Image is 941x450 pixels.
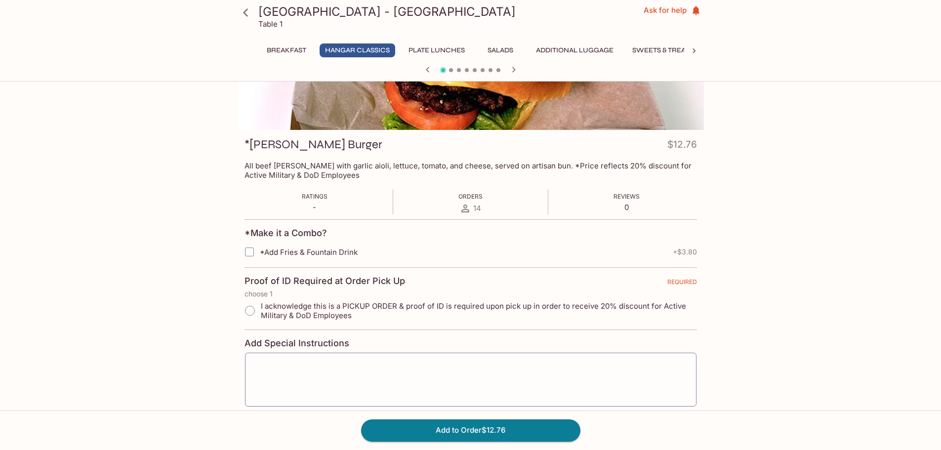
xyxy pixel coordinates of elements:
button: Additional Luggage [531,43,619,57]
button: Add to Order$12.76 [361,419,580,441]
span: *Add Fries & Fountain Drink [260,247,358,257]
h3: *[PERSON_NAME] Burger [245,137,382,152]
p: 0 [614,203,640,212]
button: Hangar Classics [320,43,395,57]
span: REQUIRED [667,278,697,289]
button: Breakfast [261,43,312,57]
span: Reviews [614,193,640,200]
p: All beef [PERSON_NAME] with garlic aioli, lettuce, tomato, and cheese, served on artisan bun. *Pr... [245,161,697,180]
span: Orders [458,193,483,200]
button: Plate Lunches [403,43,470,57]
h4: *Make it a Combo? [245,228,327,239]
span: I acknowledge this is a PICKUP ORDER & proof of ID is required upon pick up in order to receive 2... [261,301,689,320]
p: choose 1 [245,290,697,298]
span: 14 [473,204,481,213]
h4: Add Special Instructions [245,338,697,349]
span: Ratings [302,193,327,200]
span: + $3.80 [673,248,697,256]
p: Table 1 [258,19,283,29]
h4: $12.76 [667,137,697,156]
button: Salads [478,43,523,57]
button: Sweets & Treats [627,43,698,57]
h4: Proof of ID Required at Order Pick Up [245,276,405,286]
p: - [302,203,327,212]
h3: [GEOGRAPHIC_DATA] - [GEOGRAPHIC_DATA] [258,4,643,19]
